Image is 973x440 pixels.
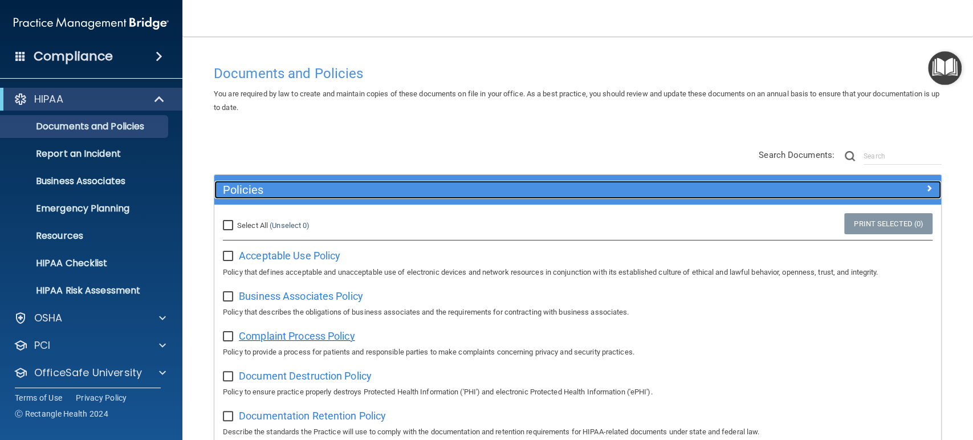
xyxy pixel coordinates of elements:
[223,266,933,279] p: Policy that defines acceptable and unacceptable use of electronic devices and network resources i...
[34,48,113,64] h4: Compliance
[223,345,933,359] p: Policy to provide a process for patients and responsible parties to make complaints concerning pr...
[239,330,355,342] span: Complaint Process Policy
[223,305,933,319] p: Policy that describes the obligations of business associates and the requirements for contracting...
[14,12,169,35] img: PMB logo
[14,366,166,380] a: OfficeSafe University
[214,89,939,112] span: You are required by law to create and maintain copies of these documents on file in your office. ...
[223,221,236,230] input: Select All (Unselect 0)
[864,148,942,165] input: Search
[223,425,933,439] p: Describe the standards the Practice will use to comply with the documentation and retention requi...
[223,184,751,196] h5: Policies
[7,148,163,160] p: Report an Incident
[239,370,372,382] span: Document Destruction Policy
[759,150,834,160] span: Search Documents:
[239,250,340,262] span: Acceptable Use Policy
[15,408,108,419] span: Ⓒ Rectangle Health 2024
[76,392,127,404] a: Privacy Policy
[7,203,163,214] p: Emergency Planning
[7,176,163,187] p: Business Associates
[237,221,268,230] span: Select All
[7,258,163,269] p: HIPAA Checklist
[844,213,933,234] a: Print Selected (0)
[14,311,166,325] a: OSHA
[214,66,942,81] h4: Documents and Policies
[7,230,163,242] p: Resources
[239,290,363,302] span: Business Associates Policy
[14,339,166,352] a: PCI
[223,385,933,399] p: Policy to ensure practice properly destroys Protected Health Information ('PHI') and electronic P...
[14,92,165,106] a: HIPAA
[7,285,163,296] p: HIPAA Risk Assessment
[928,51,962,85] button: Open Resource Center
[15,392,62,404] a: Terms of Use
[34,366,142,380] p: OfficeSafe University
[34,311,63,325] p: OSHA
[239,410,386,422] span: Documentation Retention Policy
[845,151,855,161] img: ic-search.3b580494.png
[34,339,50,352] p: PCI
[270,221,310,230] a: (Unselect 0)
[34,92,63,106] p: HIPAA
[7,121,163,132] p: Documents and Policies
[223,181,933,199] a: Policies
